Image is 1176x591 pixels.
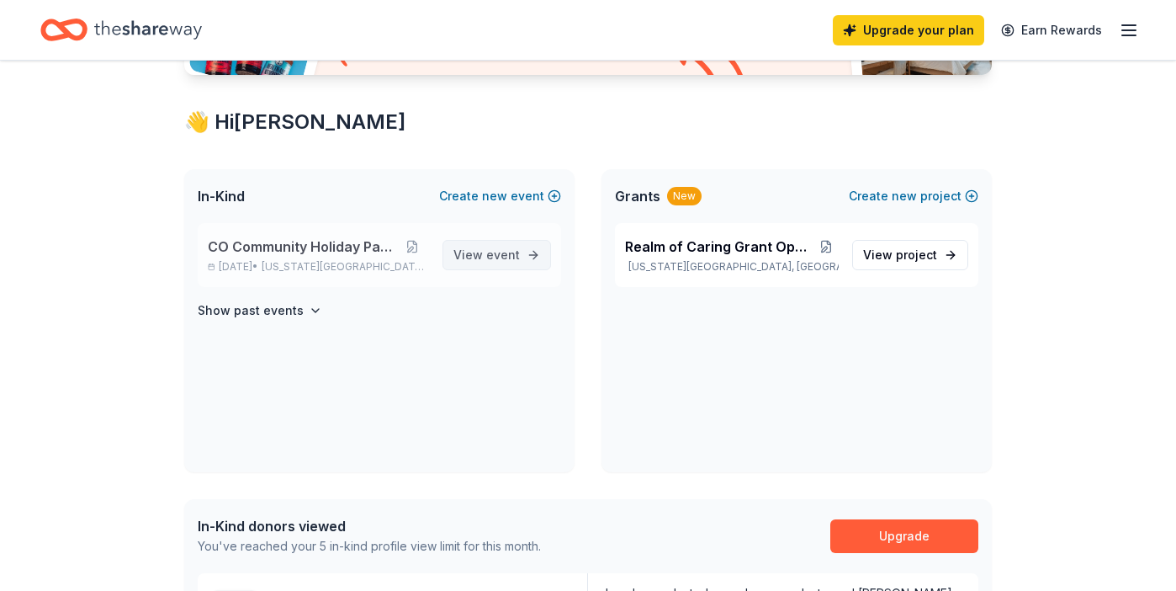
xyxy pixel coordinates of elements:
span: Realm of Caring Grant Opportunities [625,237,813,257]
span: In-Kind [198,186,245,206]
span: [US_STATE][GEOGRAPHIC_DATA], [GEOGRAPHIC_DATA] [262,260,429,274]
span: new [482,186,507,206]
span: project [896,248,937,262]
a: Earn Rewards [991,15,1112,45]
a: Upgrade [830,519,978,553]
a: Upgrade your plan [833,15,984,45]
button: Createnewproject [849,186,978,206]
span: CO Community Holiday Party [208,237,396,257]
span: View [863,245,937,265]
span: event [486,248,520,262]
button: Show past events [198,301,322,321]
p: [US_STATE][GEOGRAPHIC_DATA], [GEOGRAPHIC_DATA] [625,260,839,274]
a: Home [40,10,202,50]
span: Grants [615,186,660,206]
span: View [453,245,520,265]
a: View event [442,240,551,270]
div: You've reached your 5 in-kind profile view limit for this month. [198,536,541,556]
h4: Show past events [198,301,304,321]
p: [DATE] • [208,260,429,274]
div: 👋 Hi [PERSON_NAME] [184,109,992,136]
div: In-Kind donors viewed [198,516,541,536]
button: Createnewevent [439,186,561,206]
span: new [892,186,917,206]
div: New [667,187,702,205]
a: View project [852,240,968,270]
